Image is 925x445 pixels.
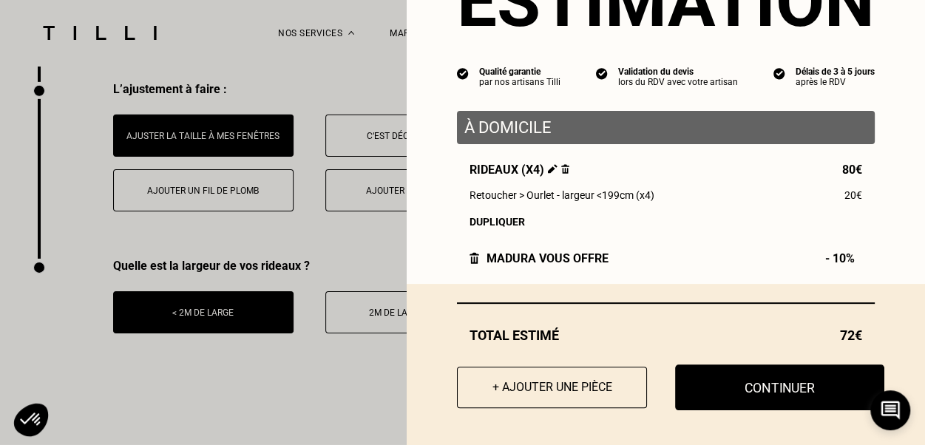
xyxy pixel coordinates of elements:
div: Validation du devis [618,67,738,77]
span: 80€ [842,163,862,177]
span: Rideaux (x4) [470,163,569,177]
img: icon list info [457,67,469,80]
img: Supprimer [561,164,569,174]
span: Retoucher > Ourlet - largeur <199cm (x4) [470,189,654,201]
button: Continuer [675,364,884,410]
div: Madura vous offre [470,251,609,265]
div: par nos artisans Tilli [479,77,560,87]
img: icon list info [596,67,608,80]
div: lors du RDV avec votre artisan [618,77,738,87]
p: À domicile [464,118,867,137]
img: icon list info [773,67,785,80]
div: après le RDV [796,77,875,87]
div: Délais de 3 à 5 jours [796,67,875,77]
div: Qualité garantie [479,67,560,77]
span: 72€ [840,327,862,343]
button: + Ajouter une pièce [457,367,647,408]
div: Dupliquer [470,216,862,228]
span: 20€ [844,189,862,201]
div: Total estimé [457,327,875,343]
span: - 10% [825,251,862,265]
img: Éditer [548,164,558,174]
